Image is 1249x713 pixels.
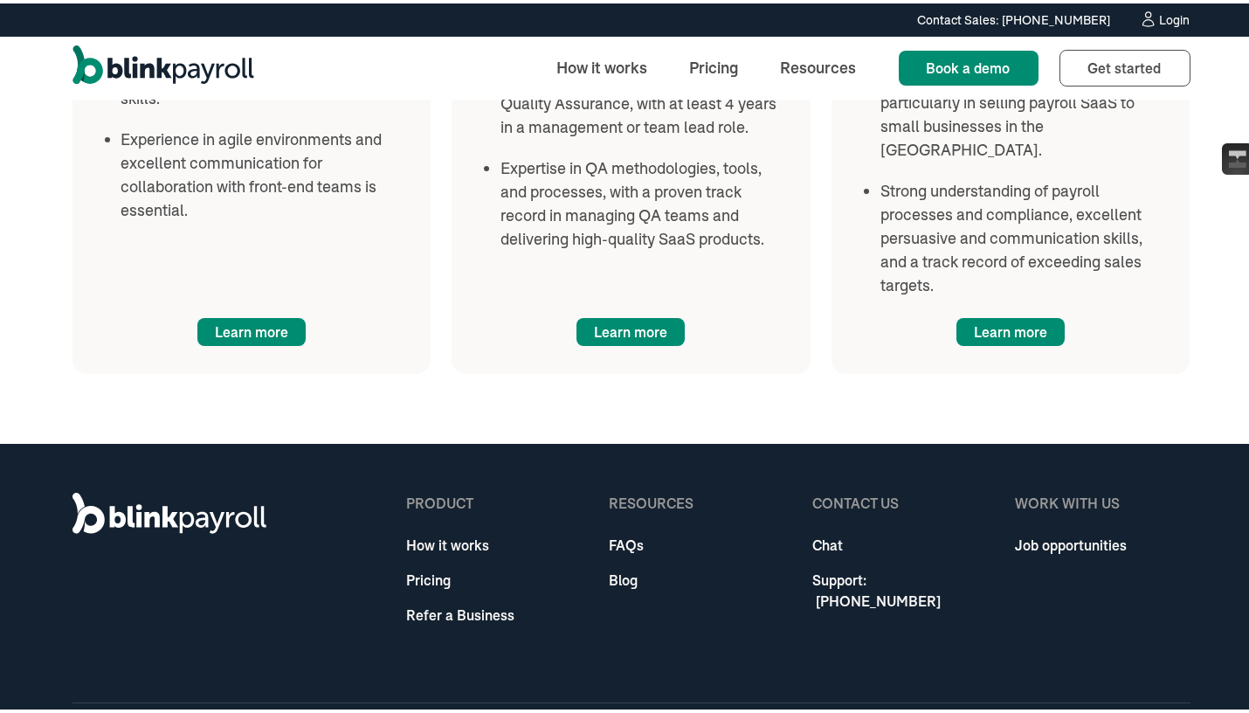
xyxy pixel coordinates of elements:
[197,315,306,343] a: Learn more
[500,64,783,135] li: ‍ Minimum of 7 years of experience in Quality Assurance, with at least 4 years in a management or...
[918,8,1111,26] div: Contact Sales: [PHONE_NUMBER]
[406,531,514,552] a: How it works
[609,531,694,552] a: FAQs
[812,489,987,510] div: Contact Us
[767,45,871,83] a: Resources
[899,47,1039,82] a: Book a demo
[676,45,753,83] a: Pricing
[812,566,987,608] a: Support: [PHONE_NUMBER]
[880,63,1163,158] li: ‍ Proven experience in telesales, particularly in selling payroll SaaS to small businesses in the...
[576,315,685,343] a: Learn more
[1015,489,1127,510] div: WORK WITH US
[927,56,1011,73] span: Book a demo
[1139,7,1190,26] a: Login
[72,42,254,87] a: home
[956,315,1065,343] a: Learn more
[1160,10,1190,23] div: Login
[1088,56,1162,73] span: Get started
[406,489,514,510] div: product
[543,45,662,83] a: How it works
[406,566,514,587] a: Pricing
[406,601,514,622] a: Refer a Business
[121,124,404,218] li: Experience in agile environments and excellent communication for collaboration with front-end tea...
[609,566,694,587] a: Blog
[1059,46,1190,83] a: Get started
[812,531,987,552] a: Chat
[609,489,694,510] div: Resources
[500,153,783,247] li: Expertise in QA methodologies, tools, and processes, with a proven track record in managing QA te...
[880,176,1163,294] li: Strong understanding of payroll processes and compliance, excellent persuasive and communication ...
